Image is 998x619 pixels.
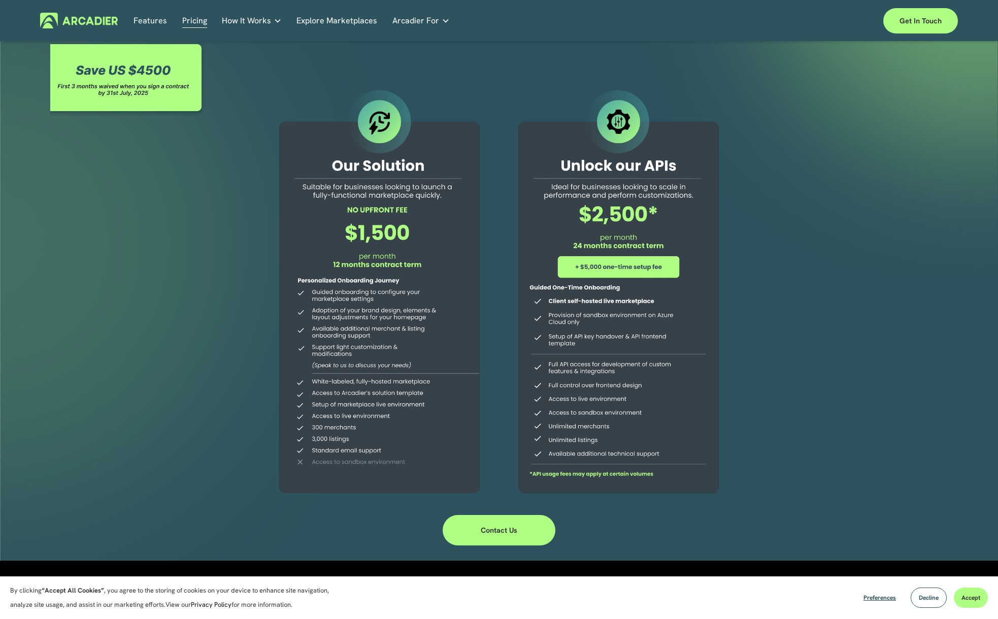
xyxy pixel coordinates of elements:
[392,14,439,28] span: Arcadier For
[954,588,988,608] button: Accept
[40,13,118,28] img: Arcadier
[222,14,271,28] span: How It Works
[961,594,980,602] span: Accept
[296,13,377,28] a: Explore Marketplaces
[856,588,904,608] button: Preferences
[883,8,958,33] a: Get in touch
[863,594,896,602] span: Preferences
[911,588,947,608] button: Decline
[222,13,282,28] a: folder dropdown
[392,13,450,28] a: folder dropdown
[443,515,555,545] a: Contact Us
[10,583,340,612] p: By clicking , you agree to the storing of cookies on your device to enhance site navigation, anal...
[134,13,167,28] a: Features
[919,594,939,602] span: Decline
[182,13,207,28] a: Pricing
[191,600,231,609] a: Privacy Policy
[42,586,104,595] strong: “Accept All Cookies”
